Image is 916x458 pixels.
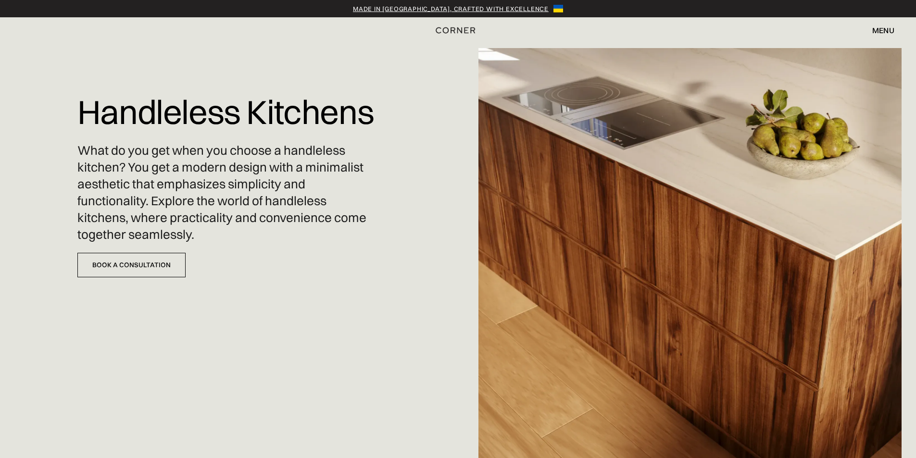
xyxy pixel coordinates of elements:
[77,142,375,244] p: What do you get when you choose a handleless kitchen? You get a modern design with a minimalist a...
[872,26,894,34] div: menu
[863,22,894,38] div: menu
[424,24,492,37] a: home
[77,253,186,277] a: Book a Consultation
[353,4,549,13] a: Made in [GEOGRAPHIC_DATA], crafted with excellence
[77,87,374,137] h1: Handleless Kitchens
